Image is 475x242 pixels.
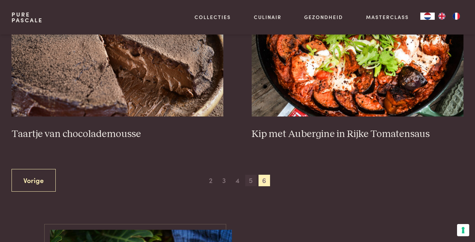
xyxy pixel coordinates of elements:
[420,13,435,20] div: Language
[205,175,216,186] span: 2
[457,224,469,236] button: Uw voorkeuren voor toestemming voor trackingtechnologieën
[12,128,223,141] h3: Taartje van chocolademousse
[245,175,257,186] span: 5
[305,13,343,21] a: Gezondheid
[420,13,463,20] aside: Language selected: Nederlands
[259,175,270,186] span: 6
[366,13,409,21] a: Masterclass
[12,12,43,23] a: PurePascale
[420,13,435,20] a: NL
[252,128,463,141] h3: Kip met Aubergine in Rijke Tomatensaus
[254,13,282,21] a: Culinair
[218,175,230,186] span: 3
[449,13,463,20] a: FR
[195,13,231,21] a: Collecties
[232,175,243,186] span: 4
[12,169,56,192] a: Vorige
[435,13,449,20] a: EN
[435,13,463,20] ul: Language list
